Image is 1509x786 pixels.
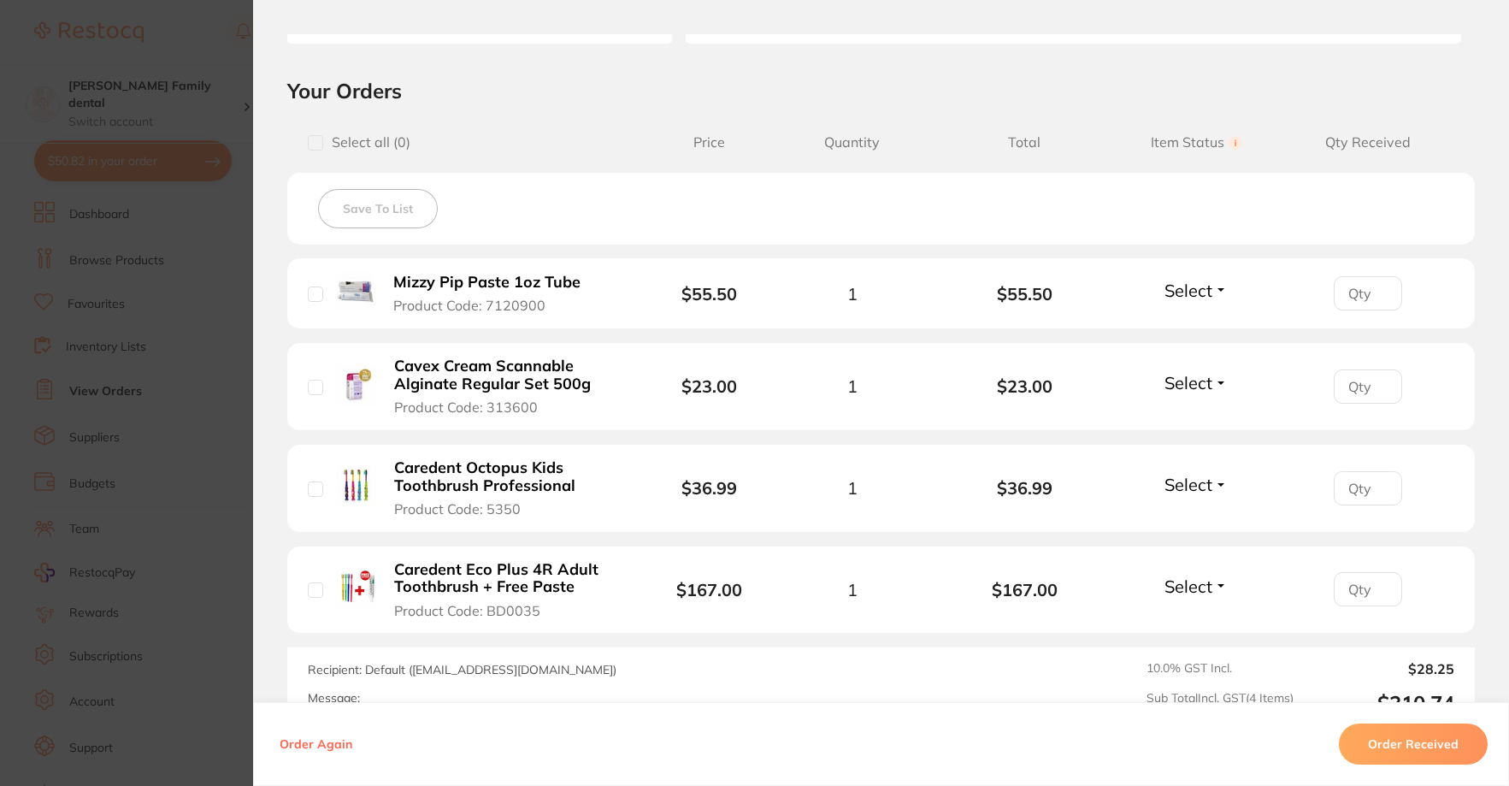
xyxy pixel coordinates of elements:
[1159,280,1233,301] button: Select
[1334,276,1402,310] input: Qty
[939,580,1111,600] b: $167.00
[308,691,360,706] label: Message:
[287,78,1475,103] h2: Your Orders
[394,459,621,494] b: Caredent Octopus Kids Toothbrush Professional
[1164,372,1212,393] span: Select
[939,134,1111,151] span: Total
[389,560,626,620] button: Caredent Eco Plus 4R Adult Toothbrush + Free Paste Product Code: BD0035
[1339,724,1488,765] button: Order Received
[393,298,545,313] span: Product Code: 7120900
[323,134,410,151] span: Select all ( 0 )
[1159,474,1233,495] button: Select
[1334,572,1402,606] input: Qty
[1159,576,1233,597] button: Select
[308,662,616,677] span: Recipient: Default ( [EMAIL_ADDRESS][DOMAIN_NAME] )
[394,501,521,517] span: Product Code: 5350
[1334,369,1402,404] input: Qty
[394,561,621,596] b: Caredent Eco Plus 4R Adult Toothbrush + Free Paste
[1334,471,1402,505] input: Qty
[939,284,1111,304] b: $55.50
[336,272,375,311] img: Mizzy Pip Paste 1oz Tube
[766,134,938,151] span: Quantity
[847,376,858,396] span: 1
[336,364,376,405] img: Cavex Cream Scannable Alginate Regular Set 500g
[1282,134,1454,151] span: Qty Received
[389,458,626,518] button: Caredent Octopus Kids Toothbrush Professional Product Code: 5350
[1159,372,1233,393] button: Select
[1307,691,1454,716] output: $310.74
[681,375,737,397] b: $23.00
[681,283,737,304] b: $55.50
[393,274,581,292] b: Mizzy Pip Paste 1oz Tube
[1111,134,1282,151] span: Item Status
[847,284,858,304] span: 1
[274,736,357,752] button: Order Again
[939,376,1111,396] b: $23.00
[847,580,858,600] span: 1
[1164,280,1212,301] span: Select
[394,399,538,415] span: Product Code: 313600
[681,477,737,499] b: $36.99
[847,478,858,498] span: 1
[336,568,376,608] img: Caredent Eco Plus 4R Adult Toothbrush + Free Paste
[1164,576,1212,597] span: Select
[1307,661,1454,677] output: $28.25
[1164,474,1212,495] span: Select
[394,603,540,618] span: Product Code: BD0035
[1146,661,1294,677] span: 10.0 % GST Incl.
[676,579,742,600] b: $167.00
[389,357,626,417] button: Cavex Cream Scannable Alginate Regular Set 500g Product Code: 313600
[651,134,766,151] span: Price
[939,478,1111,498] b: $36.99
[1146,691,1294,716] span: Sub Total Incl. GST ( 4 Items)
[388,273,601,315] button: Mizzy Pip Paste 1oz Tube Product Code: 7120900
[336,466,376,506] img: Caredent Octopus Kids Toothbrush Professional
[394,358,621,393] b: Cavex Cream Scannable Alginate Regular Set 500g
[318,189,438,228] button: Save To List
